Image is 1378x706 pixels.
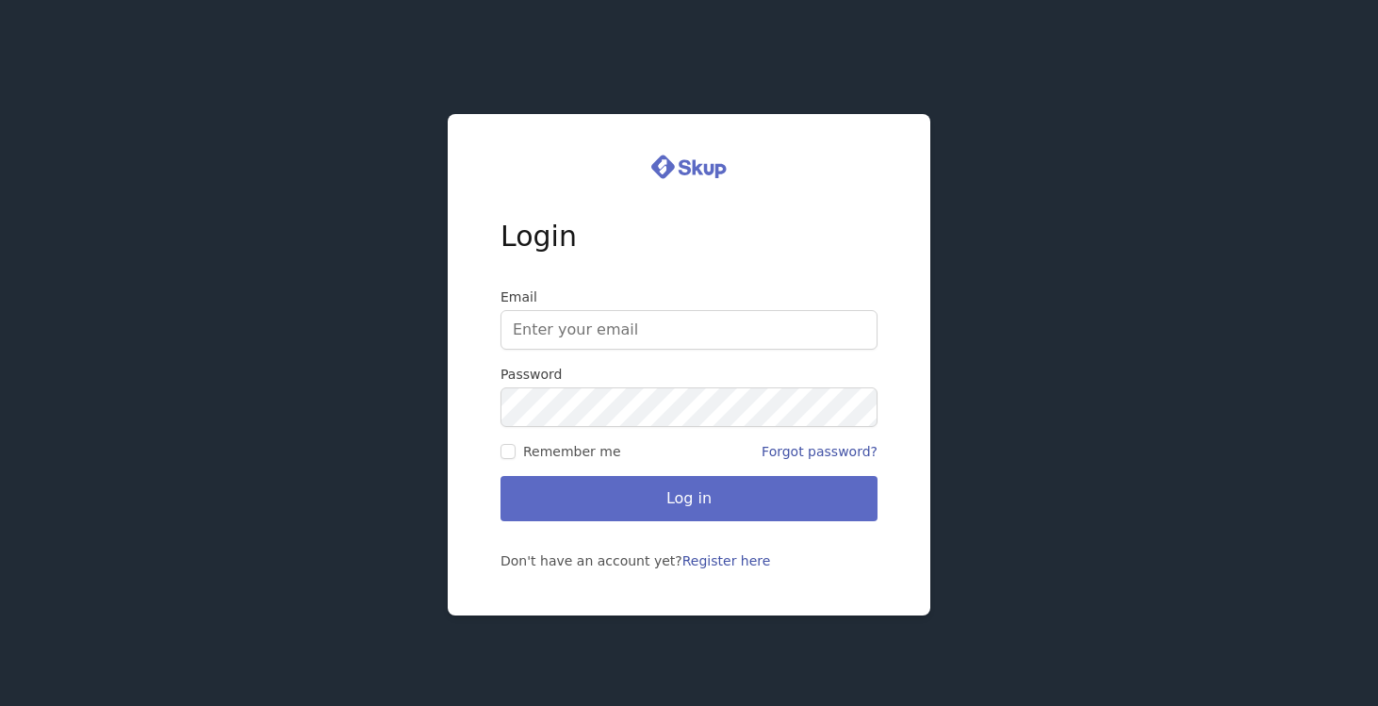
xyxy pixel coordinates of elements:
[500,476,878,521] button: Log in
[523,442,621,461] span: Remember me
[682,553,771,568] a: Register here
[500,444,516,459] input: Remember me
[500,310,878,350] input: Enter your email
[500,365,878,384] label: Password
[500,287,878,306] label: Email
[651,152,727,182] img: logo.svg
[500,220,878,287] h1: Login
[500,551,878,570] div: Don't have an account yet?
[762,444,878,459] a: Forgot password?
